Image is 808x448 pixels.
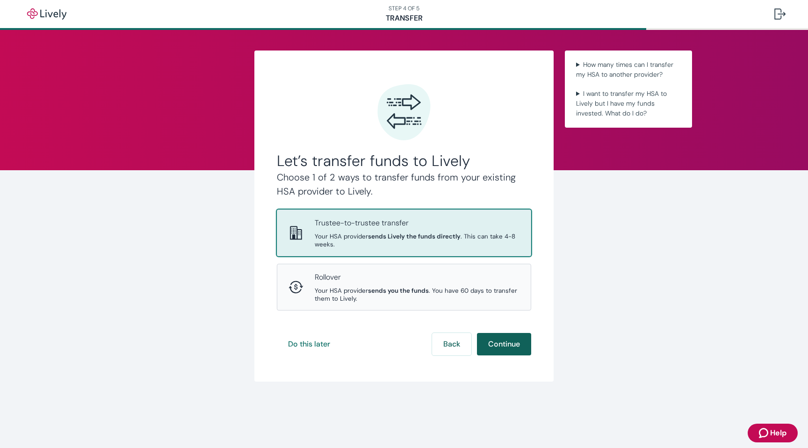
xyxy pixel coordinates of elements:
[572,87,685,120] summary: I want to transfer my HSA to Lively but I have my funds invested. What do I do?
[759,427,770,439] svg: Zendesk support icon
[315,217,519,229] p: Trustee-to-trustee transfer
[315,272,519,283] p: Rollover
[289,225,303,240] svg: Trustee-to-trustee
[277,152,531,170] h2: Let’s transfer funds to Lively
[368,287,429,295] strong: sends you the funds
[277,264,531,310] button: RolloverRolloverYour HSA providersends you the funds. You have 60 days to transfer them to Lively.
[277,333,341,355] button: Do this later
[770,427,786,439] span: Help
[277,170,531,198] h4: Choose 1 of 2 ways to transfer funds from your existing HSA provider to Lively.
[572,58,685,81] summary: How many times can I transfer my HSA to another provider?
[315,287,519,303] span: Your HSA provider . You have 60 days to transfer them to Lively.
[748,424,798,442] button: Zendesk support iconHelp
[21,8,73,20] img: Lively
[277,210,531,256] button: Trustee-to-trusteeTrustee-to-trustee transferYour HSA providersends Lively the funds directly. Th...
[315,232,519,248] span: Your HSA provider . This can take 4-8 weeks.
[368,232,461,240] strong: sends Lively the funds directly
[289,280,303,295] svg: Rollover
[767,3,793,25] button: Log out
[432,333,471,355] button: Back
[477,333,531,355] button: Continue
